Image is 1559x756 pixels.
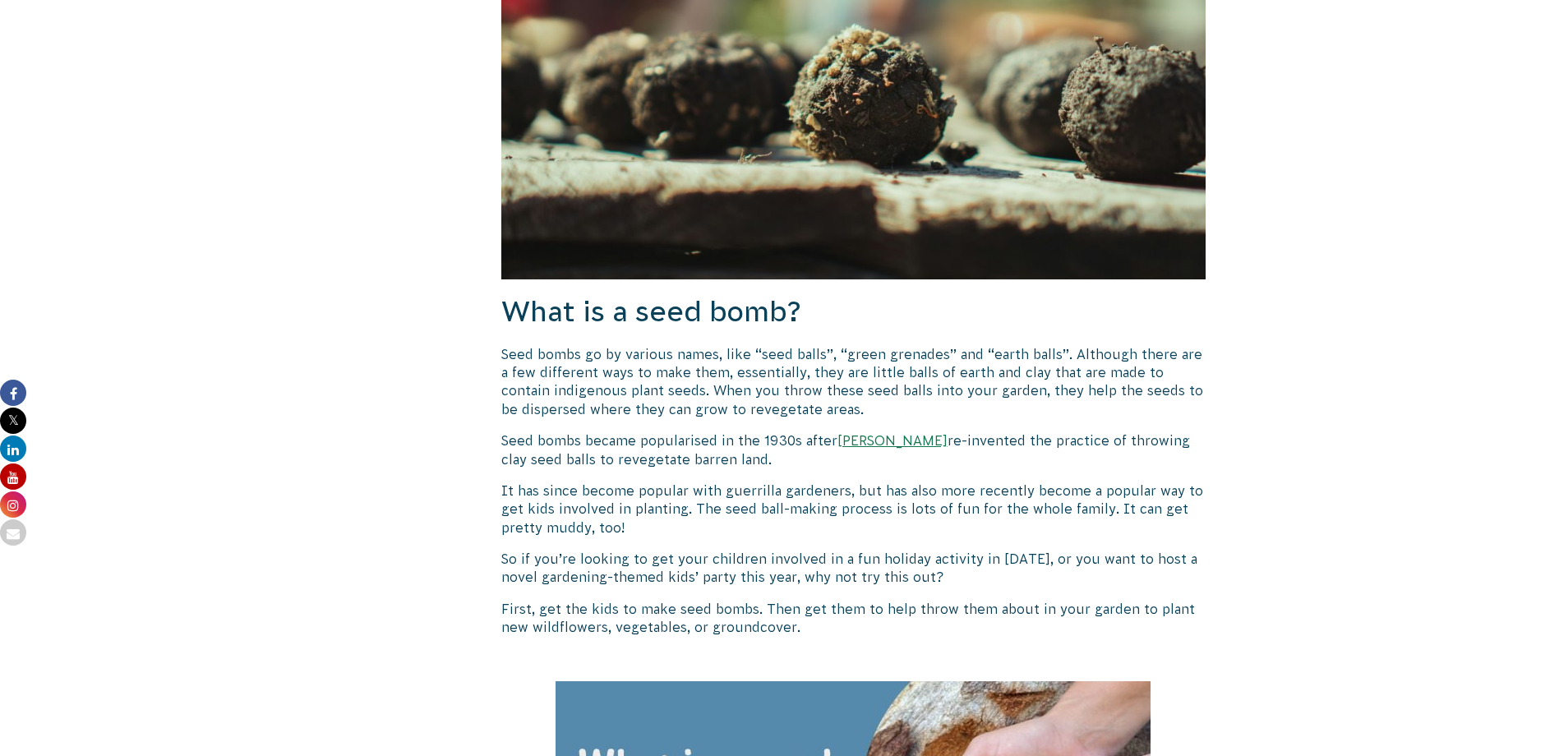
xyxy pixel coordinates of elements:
[501,345,1206,419] p: Seed bombs go by various names, like “seed balls”, “green grenades” and “earth balls”. Although t...
[501,550,1206,587] p: So if you’re looking to get your children involved in a fun holiday activity in [DATE], or you wa...
[501,431,1206,468] p: Seed bombs became popularised in the 1930s after re-invented the practice of throwing clay seed b...
[837,433,948,448] a: [PERSON_NAME]
[501,293,1206,332] h2: What is a seed bomb?
[501,482,1206,537] p: It has since become popular with guerrilla gardeners, but has also more recently become a popular...
[501,600,1206,637] p: First, get the kids to make seed bombs. Then get them to help throw them about in your garden to ...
